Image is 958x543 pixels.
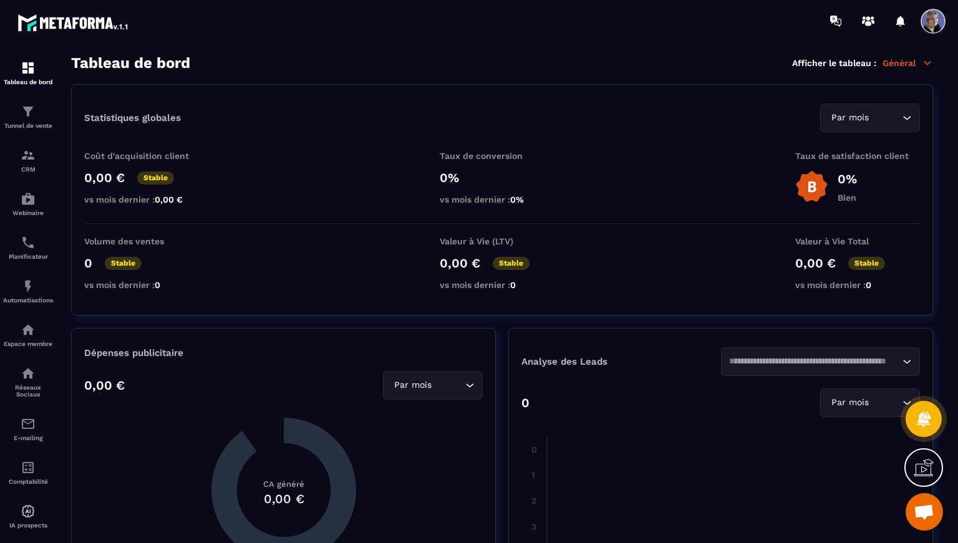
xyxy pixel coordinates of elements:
input: Search for option [434,378,462,392]
img: formation [21,60,36,75]
p: Statistiques globales [84,112,181,123]
p: Tunnel de vente [3,122,53,129]
p: Analyse des Leads [521,356,721,367]
img: email [21,416,36,431]
p: Automatisations [3,297,53,304]
a: schedulerschedulerPlanificateur [3,226,53,269]
p: vs mois dernier : [440,195,564,204]
div: Search for option [820,388,920,417]
a: accountantaccountantComptabilité [3,451,53,494]
p: 0% [440,170,564,185]
img: social-network [21,366,36,381]
p: Valeur à Vie Total [795,236,920,246]
a: Ouvrir le chat [906,493,943,531]
p: Réseaux Sociaux [3,384,53,398]
a: social-networksocial-networkRéseaux Sociaux [3,357,53,407]
p: Valeur à Vie (LTV) [440,236,564,246]
p: Stable [848,257,885,270]
p: Stable [105,257,142,270]
p: Coût d'acquisition client [84,151,209,161]
tspan: 3 [531,522,536,532]
span: Par mois [391,378,434,392]
p: vs mois dernier : [440,280,564,290]
p: CRM [3,166,53,173]
p: 0 [84,256,92,271]
p: 0,00 € [84,378,125,393]
div: Search for option [383,371,483,400]
span: 0 [510,280,516,290]
p: Stable [493,257,530,270]
p: vs mois dernier : [795,280,920,290]
img: b-badge-o.b3b20ee6.svg [795,170,828,203]
img: scheduler [21,235,36,250]
img: formation [21,148,36,163]
p: 0,00 € [84,170,125,185]
a: automationsautomationsEspace membre [3,313,53,357]
p: Comptabilité [3,478,53,485]
img: automations [21,504,36,519]
tspan: 1 [531,470,535,480]
p: Webinaire [3,209,53,216]
a: formationformationCRM [3,138,53,182]
p: 0% [838,171,857,186]
span: 0 [155,280,160,290]
p: Planificateur [3,253,53,260]
h3: Tableau de bord [71,54,190,72]
p: Tableau de bord [3,79,53,85]
img: formation [21,104,36,119]
p: Stable [137,171,174,185]
p: Bien [838,193,857,203]
img: logo [17,11,130,34]
div: Search for option [820,103,920,132]
p: Taux de conversion [440,151,564,161]
span: Par mois [828,396,871,410]
span: 0% [510,195,524,204]
p: E-mailing [3,435,53,441]
a: automationsautomationsWebinaire [3,182,53,226]
p: 0,00 € [795,256,836,271]
a: formationformationTunnel de vente [3,95,53,138]
span: 0,00 € [155,195,183,204]
tspan: 2 [531,496,536,506]
span: Par mois [828,111,871,125]
p: vs mois dernier : [84,280,209,290]
p: 0,00 € [440,256,480,271]
img: automations [21,279,36,294]
a: emailemailE-mailing [3,407,53,451]
p: Afficher le tableau : [792,58,876,68]
img: automations [21,322,36,337]
p: Dépenses publicitaire [84,347,483,358]
p: Général [883,57,933,69]
input: Search for option [729,355,900,368]
p: 0 [521,395,530,410]
div: Search for option [721,347,921,376]
img: accountant [21,460,36,475]
tspan: 0 [531,444,537,454]
p: Taux de satisfaction client [795,151,920,161]
p: vs mois dernier : [84,195,209,204]
span: 0 [866,280,871,290]
a: formationformationTableau de bord [3,51,53,95]
p: IA prospects [3,522,53,529]
img: automations [21,191,36,206]
p: Volume des ventes [84,236,209,246]
p: Espace membre [3,340,53,347]
input: Search for option [871,111,899,125]
input: Search for option [871,396,899,410]
a: automationsautomationsAutomatisations [3,269,53,313]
